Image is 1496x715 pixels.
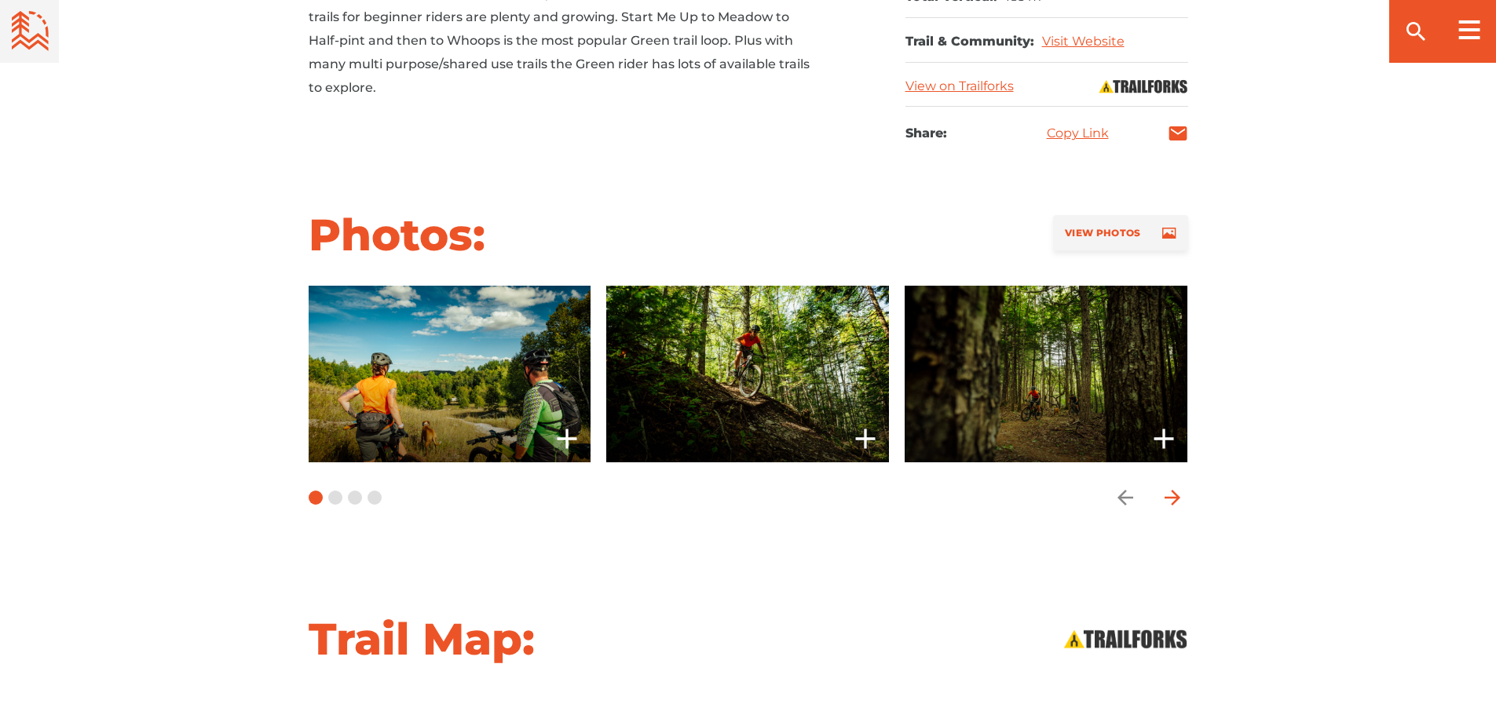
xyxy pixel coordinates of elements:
[328,491,342,505] button: Carousel Page 2
[850,423,881,454] ion-icon: add
[1114,486,1137,509] ion-icon: arrow back
[1042,34,1125,49] a: Visit Website
[309,462,382,533] div: Carousel Pagination
[1161,486,1184,509] ion-icon: arrow forward
[905,122,947,144] h3: Share:
[1065,227,1140,239] span: View Photos
[1063,628,1188,650] img: View on Trailforks.com
[348,491,362,505] button: Carousel Page 3
[1403,19,1428,44] ion-icon: search
[905,78,1014,93] a: View on Trailforks
[309,611,535,666] h2: Trail Map:
[1110,462,1188,533] div: Carousel Navigation
[1047,127,1109,140] a: Copy Link
[1098,78,1188,94] img: Trailforks
[1168,123,1188,144] a: mail
[309,207,485,262] h2: Photos:
[551,423,583,454] ion-icon: add
[1053,215,1187,250] a: View Photos
[309,491,323,505] button: Carousel Page 1 (Current Slide)
[1148,423,1180,454] ion-icon: add
[905,34,1034,50] dt: Trail & Community:
[368,491,382,505] button: Carousel Page 4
